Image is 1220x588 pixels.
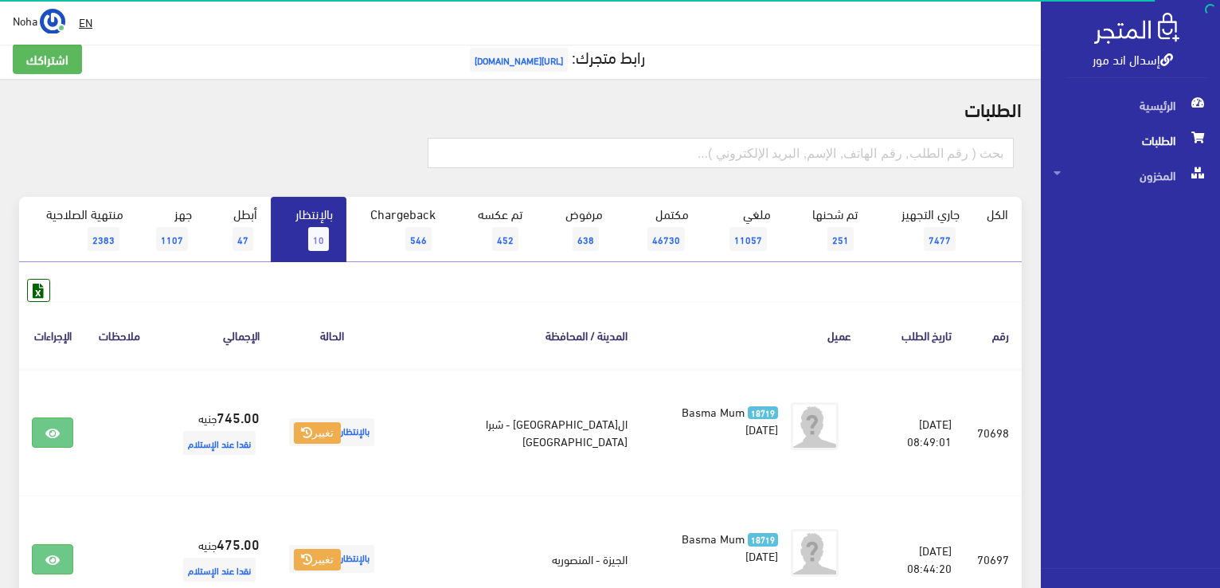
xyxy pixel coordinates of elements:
[1093,47,1173,70] a: إسدال اند مور
[682,527,779,566] span: Basma Mum [DATE]
[729,227,767,251] span: 11057
[308,227,329,251] span: 10
[616,197,702,262] a: مكتمل46730
[1094,13,1179,44] img: .
[470,48,568,72] span: [URL][DOMAIN_NAME]
[449,197,535,262] a: تم عكسه452
[871,197,973,262] a: جاري التجهيز7477
[702,197,784,262] a: ملغي11057
[784,197,871,262] a: تم شحنها251
[964,302,1022,368] th: رقم
[973,197,1022,230] a: الكل
[405,227,432,251] span: 546
[346,197,450,262] a: Chargeback546
[647,227,685,251] span: 46730
[391,369,640,496] td: ال[GEOGRAPHIC_DATA] - شبرا [GEOGRAPHIC_DATA]
[19,98,1022,119] h2: الطلبات
[289,545,374,573] span: بالإنتظار
[86,302,153,368] th: ملاحظات
[183,558,256,582] span: نقدا عند الإستلام
[13,44,82,74] a: اشتراكك
[1041,158,1220,193] a: المخزون
[40,9,65,34] img: ...
[13,10,37,30] span: Noha
[217,406,260,427] strong: 745.00
[153,369,272,496] td: جنيه
[640,302,864,368] th: عميل
[294,422,341,445] button: تغيير
[827,227,854,251] span: 251
[573,227,599,251] span: 638
[72,8,99,37] a: EN
[153,302,272,368] th: اﻹجمالي
[137,197,205,262] a: جهز1107
[217,533,260,554] strong: 475.00
[183,431,256,455] span: نقدا عند الإستلام
[205,197,271,262] a: أبطل47
[294,549,341,571] button: تغيير
[289,418,374,446] span: بالإنتظار
[864,302,964,368] th: تاريخ الطلب
[1054,158,1207,193] span: المخزون
[13,8,65,33] a: ... Noha
[272,302,391,368] th: الحالة
[1041,123,1220,158] a: الطلبات
[666,402,778,437] a: 18719 Basma Mum [DATE]
[428,138,1014,168] input: بحث ( رقم الطلب, رقم الهاتف, الإسم, البريد اﻹلكتروني )...
[748,406,779,420] span: 18719
[864,369,964,496] td: [DATE] 08:49:01
[466,41,645,71] a: رابط متجرك:[URL][DOMAIN_NAME]
[233,227,253,251] span: 47
[271,197,346,262] a: بالإنتظار10
[156,227,188,251] span: 1107
[682,400,779,440] span: Basma Mum [DATE]
[964,369,1022,496] td: 70698
[19,302,86,368] th: الإجراءات
[88,227,119,251] span: 2383
[391,302,640,368] th: المدينة / المحافظة
[1054,88,1207,123] span: الرئيسية
[666,529,778,564] a: 18719 Basma Mum [DATE]
[492,227,518,251] span: 452
[536,197,616,262] a: مرفوض638
[791,529,839,577] img: avatar.png
[1041,88,1220,123] a: الرئيسية
[79,12,92,32] u: EN
[748,533,779,547] span: 18719
[791,402,839,450] img: avatar.png
[1054,123,1207,158] span: الطلبات
[19,197,137,262] a: منتهية الصلاحية2383
[924,227,956,251] span: 7477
